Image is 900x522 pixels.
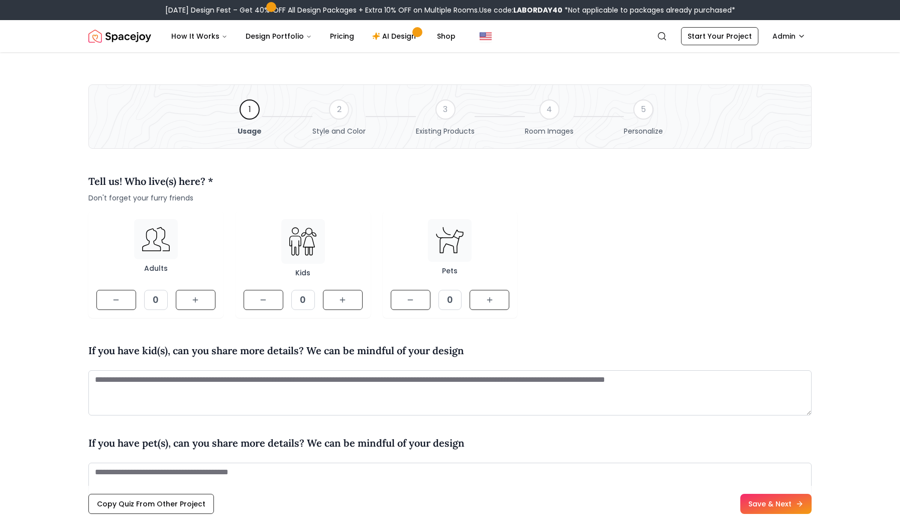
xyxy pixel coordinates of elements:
img: Spacejoy Logo [88,26,151,46]
span: *Not applicable to packages already purchased* [562,5,735,15]
a: Start Your Project [681,27,758,45]
img: Pets [436,227,464,254]
a: AI Design [364,26,427,46]
a: Spacejoy [88,26,151,46]
button: Save & Next [740,494,812,514]
span: Existing Products [416,126,475,136]
span: Use code: [479,5,562,15]
a: Shop [429,26,464,46]
div: 0 [291,290,315,310]
h4: If you have kid(s), can you share more details? We can be mindful of your design [88,343,464,358]
img: Adults [142,227,170,251]
div: 2 [329,99,349,120]
span: Personalize [624,126,663,136]
button: Design Portfolio [238,26,320,46]
span: Style and Color [312,126,366,136]
nav: Global [88,20,812,52]
div: 3 [435,99,456,120]
div: [DATE] Design Fest – Get 40% OFF All Design Packages + Extra 10% OFF on Multiple Rooms. [165,5,735,15]
div: Kids [281,268,325,278]
img: Kids [289,227,317,256]
button: Copy Quiz From Other Project [88,494,214,514]
div: 1 [240,99,260,120]
img: United States [480,30,492,42]
span: Room Images [525,126,574,136]
b: LABORDAY40 [513,5,562,15]
button: How It Works [163,26,236,46]
span: Usage [238,126,262,136]
div: 4 [539,99,559,120]
h4: Tell us! Who live(s) here? * [88,174,213,189]
h4: If you have pet(s), can you share more details? We can be mindful of your design [88,436,465,451]
div: 0 [144,290,168,310]
div: 0 [438,290,462,310]
div: Adults [134,263,178,273]
div: 5 [633,99,653,120]
button: Admin [766,27,812,45]
div: Pets [428,266,472,276]
a: Pricing [322,26,362,46]
nav: Main [163,26,464,46]
span: Don't forget your furry friends [88,193,213,203]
